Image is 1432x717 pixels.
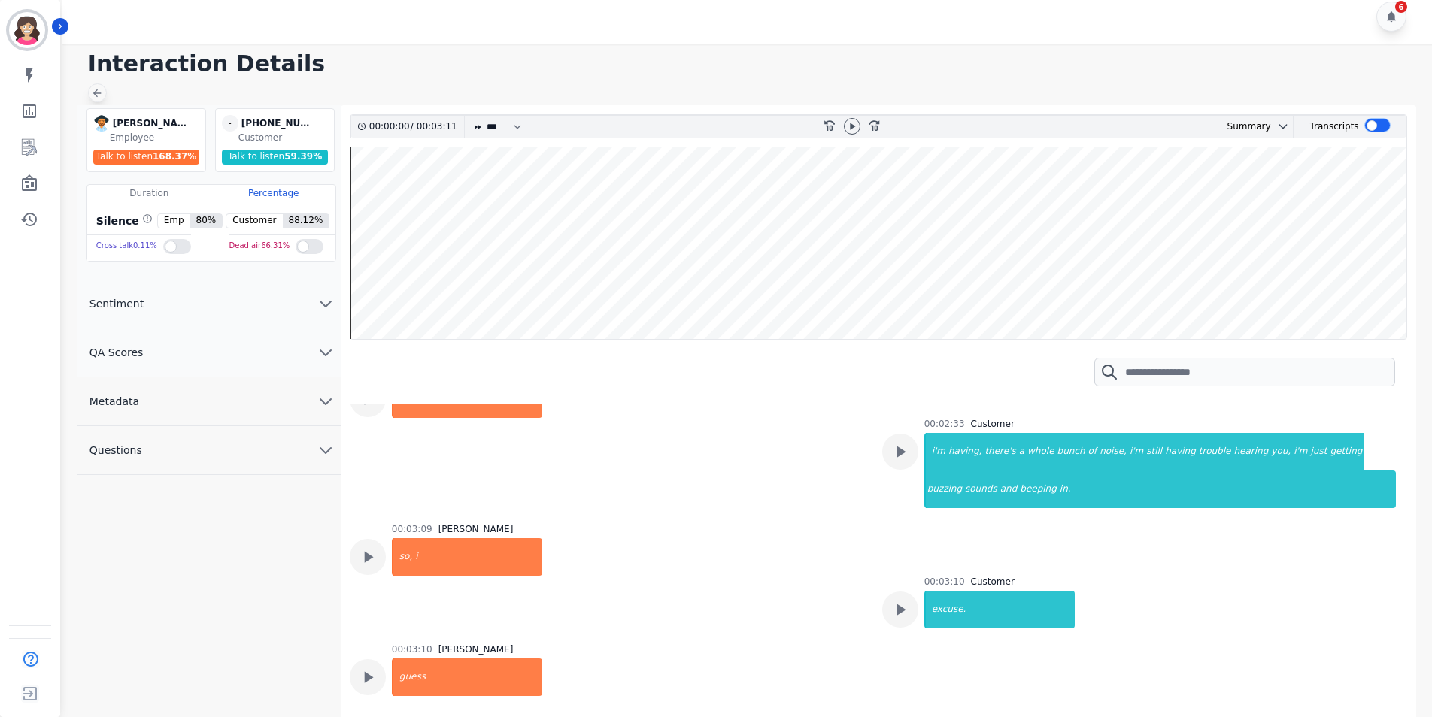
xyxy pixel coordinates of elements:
[77,280,341,328] button: Sentiment chevron down
[77,296,156,311] span: Sentiment
[9,12,45,48] img: Bordered avatar
[1058,470,1397,508] div: in.
[77,394,151,409] span: Metadata
[93,213,153,228] div: Silence
[963,470,999,508] div: sounds
[158,214,190,228] span: Emp
[1026,433,1055,470] div: whole
[1163,433,1197,470] div: having
[77,426,341,475] button: Questions chevron down
[1232,433,1270,470] div: hearing
[1128,433,1145,470] div: i'm
[1018,433,1026,470] div: a
[241,115,317,132] div: [PHONE_NUMBER]
[414,116,455,138] div: 00:03:11
[238,132,331,144] div: Customer
[1395,1,1407,13] div: 6
[392,523,432,535] div: 00:03:09
[317,392,335,410] svg: chevron down
[1270,433,1292,470] div: you,
[77,443,154,458] span: Questions
[87,185,211,201] div: Duration
[926,433,947,470] div: i'm
[1309,116,1358,138] div: Transcripts
[1292,433,1309,470] div: i'm
[1309,433,1329,470] div: just
[77,345,156,360] span: QA Scores
[222,150,329,165] div: Talk to listen
[283,214,329,228] span: 88.12 %
[1098,433,1128,470] div: noise,
[1018,470,1058,508] div: beeping
[438,643,514,655] div: [PERSON_NAME]
[93,150,200,165] div: Talk to listen
[113,115,188,132] div: [PERSON_NAME]
[971,418,1015,430] div: Customer
[317,441,335,459] svg: chevron down
[999,470,1019,508] div: and
[284,151,322,162] span: 59.39 %
[317,343,335,362] svg: chevron down
[414,538,542,576] div: i
[77,328,341,377] button: QA Scores chevron down
[190,214,223,228] span: 80 %
[211,185,335,201] div: Percentage
[393,658,542,696] div: guess
[926,470,963,508] div: buzzing
[1277,120,1289,132] svg: chevron down
[947,433,983,470] div: having,
[369,116,461,138] div: /
[1087,433,1099,470] div: of
[971,576,1015,588] div: Customer
[153,151,196,162] span: 168.37 %
[88,50,1417,77] h1: Interaction Details
[229,235,290,257] div: Dead air 66.31 %
[1328,433,1364,470] div: getting
[369,116,411,138] div: 00:00:00
[1056,433,1087,470] div: bunch
[924,418,965,430] div: 00:02:33
[317,295,335,313] svg: chevron down
[1197,433,1233,470] div: trouble
[983,433,1017,470] div: there's
[924,576,965,588] div: 00:03:10
[96,235,157,257] div: Cross talk 0.11 %
[926,591,1075,628] div: excuse.
[1271,120,1289,132] button: chevron down
[1145,433,1163,470] div: still
[392,643,432,655] div: 00:03:10
[1215,116,1271,138] div: Summary
[77,377,341,426] button: Metadata chevron down
[226,214,282,228] span: Customer
[438,523,514,535] div: [PERSON_NAME]
[222,115,238,132] span: -
[110,132,202,144] div: Employee
[393,538,414,576] div: so,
